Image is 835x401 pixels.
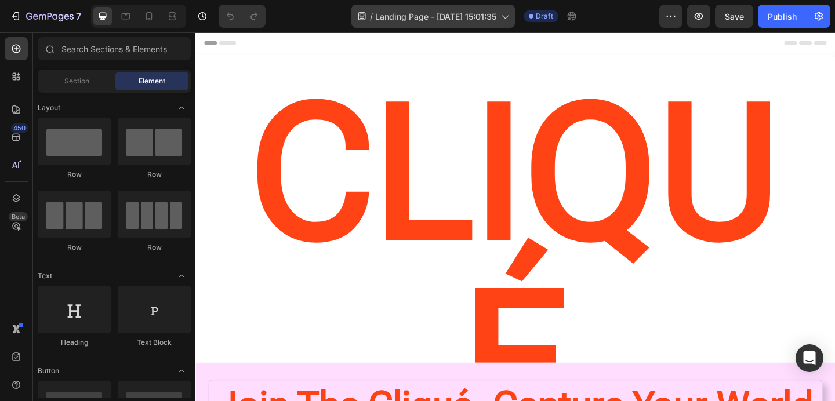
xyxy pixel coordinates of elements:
[38,366,59,376] span: Button
[715,5,753,28] button: Save
[118,337,191,348] div: Text Block
[172,99,191,117] span: Toggle open
[758,5,807,28] button: Publish
[76,9,81,23] p: 7
[768,10,797,23] div: Publish
[195,32,835,401] iframe: Design area
[536,11,553,21] span: Draft
[64,76,89,86] span: Section
[38,337,111,348] div: Heading
[375,10,496,23] span: Landing Page - [DATE] 15:01:35
[38,103,60,113] span: Layout
[9,212,28,221] div: Beta
[38,271,52,281] span: Text
[38,169,111,180] div: Row
[172,267,191,285] span: Toggle open
[725,12,744,21] span: Save
[118,242,191,253] div: Row
[11,123,28,133] div: 450
[172,362,191,380] span: Toggle open
[38,37,191,60] input: Search Sections & Elements
[118,169,191,180] div: Row
[796,344,823,372] div: Open Intercom Messenger
[38,242,111,253] div: Row
[139,76,165,86] span: Element
[219,5,266,28] div: Undo/Redo
[5,5,86,28] button: 7
[370,10,373,23] span: /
